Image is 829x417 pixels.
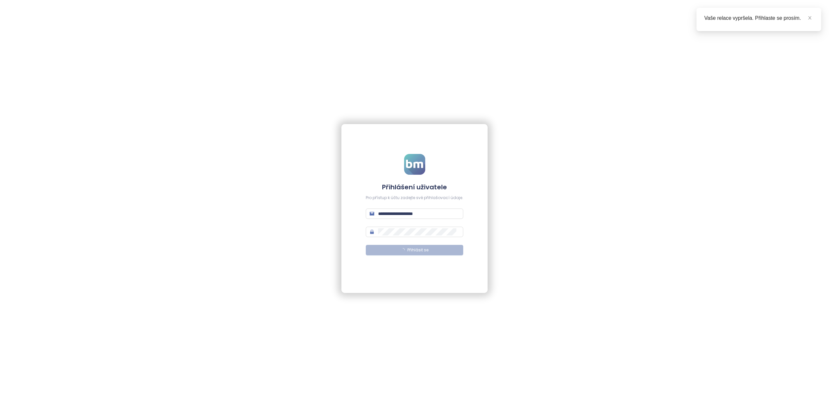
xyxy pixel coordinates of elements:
span: Přihlásit se [407,247,428,253]
img: logo [404,154,425,175]
div: Vaše relace vypršela. Přihlaste se prosím. [704,14,813,22]
div: Pro přístup k účtu zadejte své přihlašovací údaje. [366,195,463,201]
span: lock [370,230,374,234]
span: mail [370,211,374,216]
span: close [808,16,812,20]
span: loading [401,248,405,252]
button: Přihlásit se [366,245,463,255]
h4: Přihlášení uživatele [366,183,463,192]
